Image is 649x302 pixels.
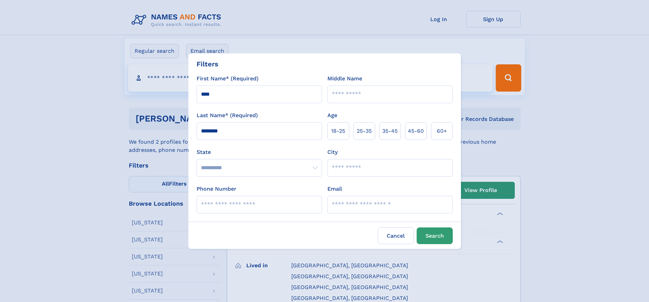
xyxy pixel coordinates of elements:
label: Phone Number [197,185,236,193]
button: Search [417,227,453,244]
label: Age [327,111,337,120]
label: Middle Name [327,75,362,83]
div: Filters [197,59,218,69]
label: City [327,148,338,156]
span: 45‑60 [408,127,424,135]
label: Cancel [378,227,414,244]
span: 60+ [437,127,447,135]
label: Email [327,185,342,193]
label: State [197,148,322,156]
span: 25‑35 [357,127,372,135]
span: 18‑25 [331,127,345,135]
label: First Name* (Required) [197,75,259,83]
label: Last Name* (Required) [197,111,258,120]
span: 35‑45 [382,127,398,135]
